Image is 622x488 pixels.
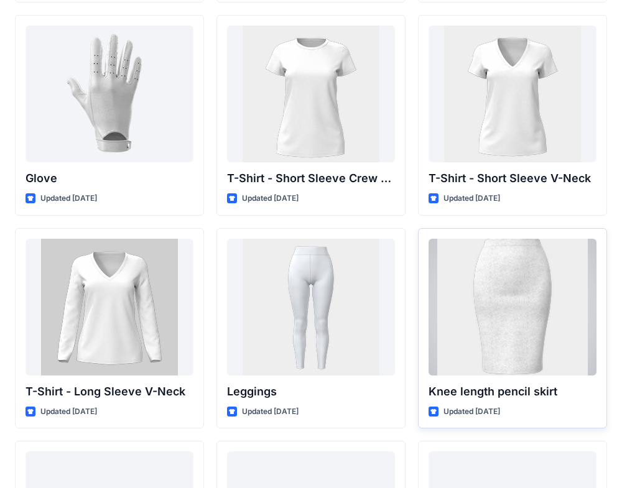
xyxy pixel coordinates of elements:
p: Updated [DATE] [443,405,500,418]
p: Updated [DATE] [242,192,299,205]
p: T-Shirt - Short Sleeve V-Neck [429,170,596,187]
a: T-Shirt - Short Sleeve V-Neck [429,25,596,162]
p: Updated [DATE] [242,405,299,418]
p: Knee length pencil skirt [429,383,596,400]
p: T-Shirt - Long Sleeve V-Neck [26,383,193,400]
p: Updated [DATE] [40,405,97,418]
p: T-Shirt - Short Sleeve Crew Neck [227,170,395,187]
a: Glove [26,25,193,162]
a: T-Shirt - Long Sleeve V-Neck [26,239,193,375]
p: Leggings [227,383,395,400]
p: Updated [DATE] [40,192,97,205]
p: Updated [DATE] [443,192,500,205]
a: T-Shirt - Short Sleeve Crew Neck [227,25,395,162]
a: Leggings [227,239,395,375]
p: Glove [26,170,193,187]
a: Knee length pencil skirt [429,239,596,375]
